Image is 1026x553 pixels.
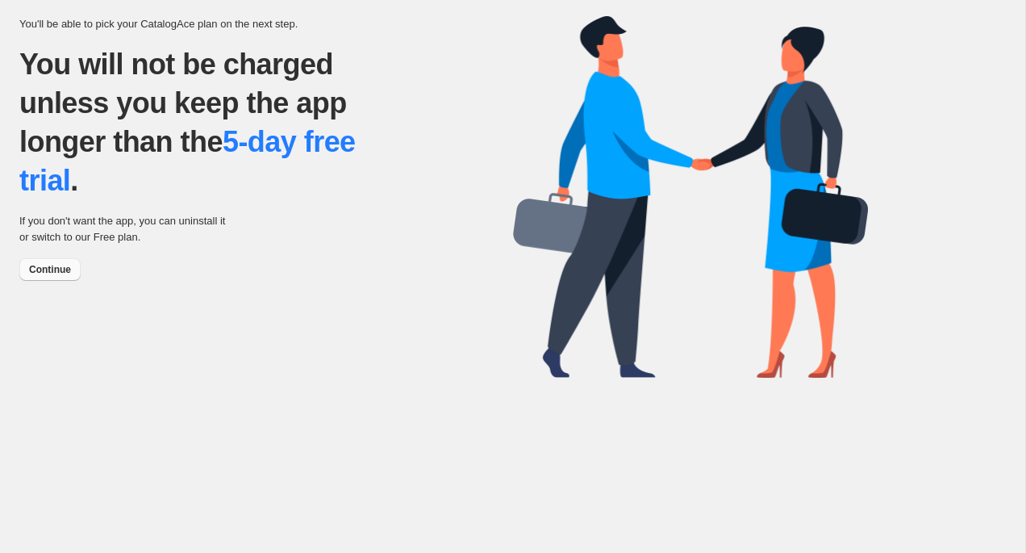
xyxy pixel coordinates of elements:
button: Continue [19,258,81,281]
p: You will not be charged unless you keep the app longer than the . [19,45,398,200]
img: trial [513,16,868,378]
p: If you don't want the app, you can uninstall it or switch to our Free plan. [19,213,233,245]
span: Continue [29,263,71,276]
p: You'll be able to pick your CatalogAce plan on the next step. [19,16,513,32]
